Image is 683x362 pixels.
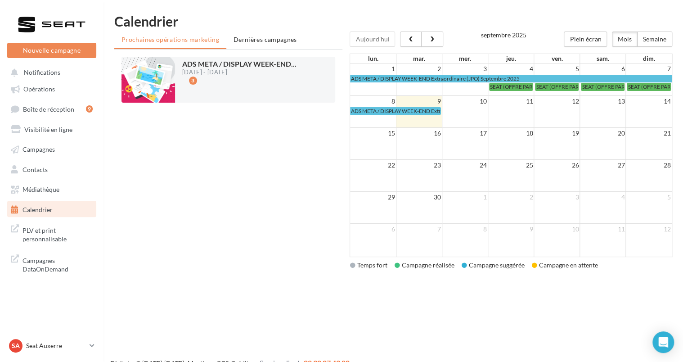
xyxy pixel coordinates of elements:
th: lun. [350,54,396,63]
span: SEAT (OFFRE PARTICULIER - SEPT) - SOCIAL MEDIA [490,83,615,90]
th: dim. [626,54,672,63]
td: 3 [534,192,580,203]
div: Open Intercom Messenger [652,331,674,353]
td: 30 [396,192,442,203]
td: 26 [534,160,580,171]
span: ADS META / DISPLAY WEEK-END [182,59,297,68]
span: PLV et print personnalisable [22,224,93,244]
button: Plein écran [564,32,607,47]
div: 3 [189,77,197,85]
a: Visibilité en ligne [5,121,98,137]
a: Boîte de réception9 [5,100,98,117]
td: 24 [442,160,488,171]
a: SEAT (OFFRE PARTICULIER - SEPT) - SOCIAL MEDIA [489,83,533,90]
th: ven. [534,54,580,63]
div: Campagne suggérée [461,261,524,270]
th: mer. [442,54,488,63]
button: Semaine [637,32,672,47]
td: 5 [626,192,672,203]
td: 9 [488,224,534,235]
td: 7 [626,63,672,74]
div: Campagne en attente [531,261,598,270]
span: ... [291,59,297,68]
td: 10 [442,96,488,107]
td: 17 [442,128,488,139]
td: 4 [580,192,626,203]
span: Opérations [23,85,55,93]
th: sam. [580,54,626,63]
td: 25 [488,160,534,171]
td: 1 [350,63,396,74]
td: 12 [534,96,580,107]
a: Contacts [5,161,98,177]
span: Dernières campagnes [234,36,297,43]
td: 11 [488,96,534,107]
a: SEAT (OFFRE PARTICULIER - SEPT) - SOCIAL MEDIA [535,83,579,90]
td: 21 [626,128,672,139]
span: ADS META / DISPLAY WEEK-END Extraordinaire (JPO) Septembre 2025 [350,108,519,114]
div: Campagne réalisée [394,261,454,270]
a: ADS META / DISPLAY WEEK-END Extraordinaire (JPO) Septembre 2025 [350,107,441,115]
div: Temps fort [350,261,387,270]
a: ADS META / DISPLAY WEEK-END Extraordinaire (JPO) Septembre 2025 [350,75,672,82]
td: 5 [534,63,580,74]
span: SEAT (OFFRE PARTICULIER - SEPT) - SOCIAL MEDIA [536,83,661,90]
span: Campagnes [22,145,55,153]
a: SEAT (OFFRE PARTICULIER - SEPT) - SOCIAL MEDIA [581,83,625,90]
span: Notifications [24,68,60,76]
span: ADS META / DISPLAY WEEK-END Extraordinaire (JPO) Septembre 2025 [350,75,519,82]
th: mar. [396,54,442,63]
td: 6 [350,224,396,235]
td: 28 [626,160,672,171]
span: Calendrier [22,205,53,213]
td: 19 [534,128,580,139]
a: SEAT (OFFRE PARTICULIER - SEPT) - SOCIAL MEDIA [627,83,671,90]
td: 29 [350,192,396,203]
h2: septembre 2025 [481,32,526,38]
a: Médiathèque [5,181,98,197]
td: 6 [580,63,626,74]
td: 22 [350,160,396,171]
td: 1 [442,192,488,203]
td: 9 [396,96,442,107]
button: Aujourd'hui [350,32,395,47]
h1: Calendrier [114,14,672,28]
span: Campagnes DataOnDemand [22,254,93,274]
td: 2 [396,63,442,74]
button: Nouvelle campagne [7,43,96,58]
p: Seat Auxerre [26,341,86,350]
td: 3 [442,63,488,74]
span: Boîte de réception [23,105,74,113]
td: 18 [488,128,534,139]
div: 9 [86,105,93,113]
td: 14 [626,96,672,107]
a: SA Seat Auxerre [7,337,96,354]
td: 13 [580,96,626,107]
span: Médiathèque [22,186,59,193]
td: 23 [396,160,442,171]
a: Campagnes DataOnDemand [5,251,98,277]
td: 7 [396,224,442,235]
span: Contacts [22,165,48,173]
td: 20 [580,128,626,139]
th: jeu. [488,54,534,63]
td: 2 [488,192,534,203]
td: 8 [350,96,396,107]
span: Prochaines opérations marketing [121,36,219,43]
td: 11 [580,224,626,235]
td: 4 [488,63,534,74]
div: [DATE] - [DATE] [182,69,297,75]
td: 15 [350,128,396,139]
a: PLV et print personnalisable [5,221,98,247]
span: Visibilité en ligne [24,125,72,133]
span: SA [12,341,20,350]
td: 10 [534,224,580,235]
a: Campagnes [5,140,98,157]
td: 27 [580,160,626,171]
td: 16 [396,128,442,139]
td: 12 [626,224,672,235]
td: 8 [442,224,488,235]
a: Calendrier [5,201,98,217]
button: Mois [612,32,638,47]
a: Opérations [5,80,98,96]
